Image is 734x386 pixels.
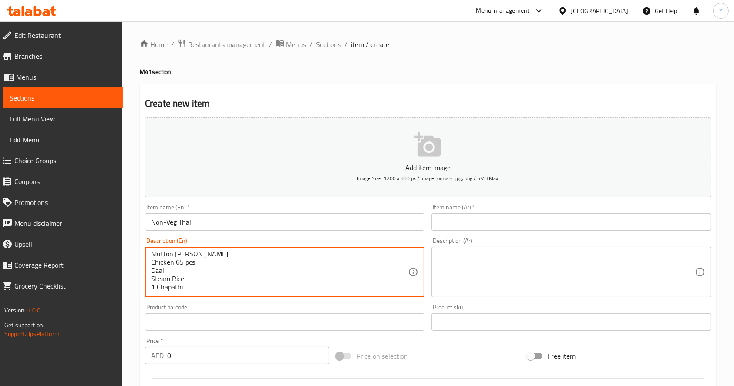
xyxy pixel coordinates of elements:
[357,173,499,183] span: Image Size: 1200 x 800 px / Image formats: jpg, png / 5MB Max.
[286,39,306,50] span: Menus
[3,87,123,108] a: Sections
[145,97,711,110] h2: Create new item
[14,30,116,40] span: Edit Restaurant
[14,218,116,228] span: Menu disclaimer
[10,93,116,103] span: Sections
[145,213,424,231] input: Enter name En
[151,350,164,361] p: AED
[4,319,44,331] span: Get support on:
[178,39,266,50] a: Restaurants management
[310,39,313,50] li: /
[14,260,116,270] span: Coverage Report
[4,328,60,339] a: Support.OpsPlatform
[140,39,717,50] nav: breadcrumb
[719,6,723,16] span: Y
[14,239,116,249] span: Upsell
[14,51,116,61] span: Branches
[167,347,329,364] input: Please enter price
[151,252,408,293] textarea: Veg [PERSON_NAME] Chicken [PERSON_NAME] Mutton [PERSON_NAME] Chicken 65 pcs Daal Steam Rice 1 Cha...
[431,213,711,231] input: Enter name Ar
[188,39,266,50] span: Restaurants management
[269,39,272,50] li: /
[3,129,123,150] a: Edit Menu
[171,39,174,50] li: /
[140,67,717,76] h4: M41 section
[16,72,116,82] span: Menus
[431,313,711,331] input: Please enter product sku
[351,39,389,50] span: item / create
[158,162,698,173] p: Add item image
[14,281,116,291] span: Grocery Checklist
[14,155,116,166] span: Choice Groups
[344,39,347,50] li: /
[3,108,123,129] a: Full Menu View
[10,134,116,145] span: Edit Menu
[548,351,576,361] span: Free item
[476,6,530,16] div: Menu-management
[27,305,40,316] span: 1.0.0
[4,305,26,316] span: Version:
[14,176,116,187] span: Coupons
[316,39,341,50] a: Sections
[571,6,628,16] div: [GEOGRAPHIC_DATA]
[145,117,711,197] button: Add item imageImage Size: 1200 x 800 px / Image formats: jpg, png / 5MB Max.
[357,351,408,361] span: Price on selection
[10,114,116,124] span: Full Menu View
[145,313,424,331] input: Please enter product barcode
[276,39,306,50] a: Menus
[140,39,168,50] a: Home
[14,197,116,208] span: Promotions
